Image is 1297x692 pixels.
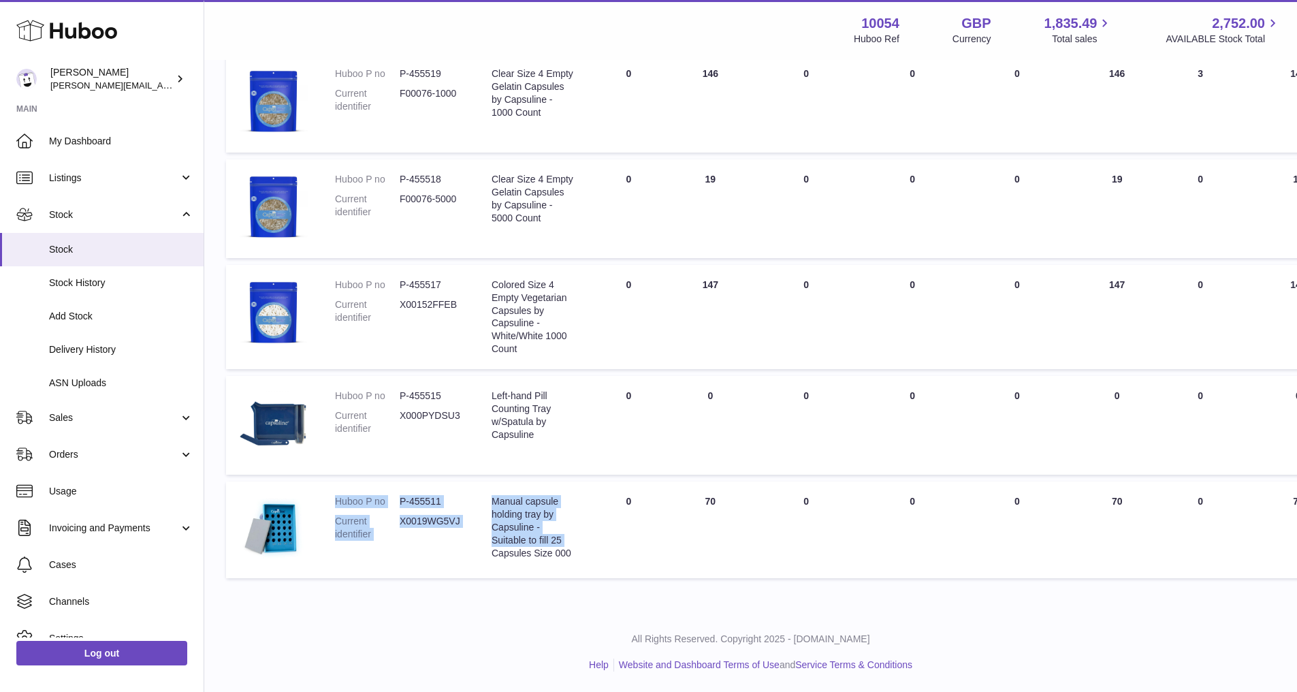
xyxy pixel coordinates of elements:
[240,279,308,347] img: product image
[1071,265,1164,369] td: 147
[861,482,963,578] td: 0
[751,482,861,578] td: 0
[400,193,464,219] dd: F00076-5000
[588,159,669,258] td: 0
[49,343,193,356] span: Delivery History
[50,66,173,92] div: [PERSON_NAME]
[492,173,574,225] div: Clear Size 4 Empty Gelatin Capsules by Capsuline - 5000 Count
[492,390,574,441] div: Left-hand Pill Counting Tray w/Spatula by Capsuline
[335,409,400,435] dt: Current identifier
[589,659,609,670] a: Help
[335,67,400,80] dt: Huboo P no
[861,159,963,258] td: 0
[16,641,187,665] a: Log out
[49,485,193,498] span: Usage
[492,279,574,356] div: Colored Size 4 Empty Vegetarian Capsules by Capsuline - White/White 1000 Count
[49,448,179,461] span: Orders
[49,632,193,645] span: Settings
[669,265,751,369] td: 147
[961,14,991,33] strong: GBP
[400,495,464,508] dd: P-455511
[854,33,899,46] div: Huboo Ref
[1166,33,1281,46] span: AVAILABLE Stock Total
[588,54,669,153] td: 0
[1044,14,1113,46] a: 1,835.49 Total sales
[49,243,193,256] span: Stock
[669,159,751,258] td: 19
[49,277,193,289] span: Stock History
[1044,14,1098,33] span: 1,835.49
[335,173,400,186] dt: Huboo P no
[751,159,861,258] td: 0
[1164,159,1238,258] td: 0
[400,409,464,435] dd: X000PYDSU3
[335,495,400,508] dt: Huboo P no
[1014,68,1020,79] span: 0
[240,173,308,241] img: product image
[49,135,193,148] span: My Dashboard
[1014,174,1020,185] span: 0
[861,376,963,475] td: 0
[795,659,912,670] a: Service Terms & Conditions
[335,390,400,403] dt: Huboo P no
[215,633,1286,646] p: All Rights Reserved. Copyright 2025 - [DOMAIN_NAME]
[49,377,193,390] span: ASN Uploads
[400,67,464,80] dd: P-455519
[952,33,991,46] div: Currency
[335,298,400,324] dt: Current identifier
[49,172,179,185] span: Listings
[751,265,861,369] td: 0
[49,208,179,221] span: Stock
[1014,390,1020,401] span: 0
[1014,496,1020,507] span: 0
[588,265,669,369] td: 0
[492,67,574,119] div: Clear Size 4 Empty Gelatin Capsules by Capsuline - 1000 Count
[619,659,780,670] a: Website and Dashboard Terms of Use
[588,482,669,578] td: 0
[1164,376,1238,475] td: 0
[400,298,464,324] dd: X00152FFEB
[614,659,912,672] li: and
[1052,33,1112,46] span: Total sales
[400,515,464,541] dd: X0019WG5VJ
[861,265,963,369] td: 0
[1212,14,1265,33] span: 2,752.00
[751,376,861,475] td: 0
[335,279,400,292] dt: Huboo P no
[1071,482,1164,578] td: 70
[400,87,464,113] dd: F00076-1000
[335,193,400,219] dt: Current identifier
[240,390,308,458] img: product image
[49,595,193,608] span: Channels
[400,173,464,186] dd: P-455518
[669,482,751,578] td: 70
[1071,159,1164,258] td: 19
[400,279,464,292] dd: P-455517
[1164,54,1238,153] td: 3
[1166,14,1281,46] a: 2,752.00 AVAILABLE Stock Total
[1071,54,1164,153] td: 146
[240,67,308,136] img: product image
[751,54,861,153] td: 0
[1164,265,1238,369] td: 0
[669,54,751,153] td: 146
[492,495,574,559] div: Manual capsule holding tray by Capsuline - Suitable to fill 25 Capsules Size 000
[50,80,273,91] span: [PERSON_NAME][EMAIL_ADDRESS][DOMAIN_NAME]
[49,559,193,571] span: Cases
[49,310,193,323] span: Add Stock
[1164,482,1238,578] td: 0
[335,87,400,113] dt: Current identifier
[1071,376,1164,475] td: 0
[16,69,37,89] img: luz@capsuline.com
[861,14,899,33] strong: 10054
[1014,279,1020,290] span: 0
[240,495,308,561] img: product image
[861,54,963,153] td: 0
[49,411,179,424] span: Sales
[669,376,751,475] td: 0
[335,515,400,541] dt: Current identifier
[400,390,464,403] dd: P-455515
[588,376,669,475] td: 0
[49,522,179,535] span: Invoicing and Payments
